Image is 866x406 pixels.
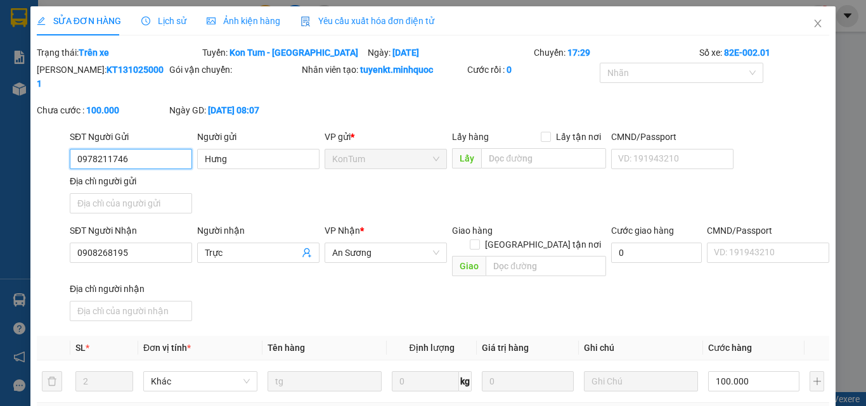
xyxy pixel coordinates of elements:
input: Địa chỉ của người gửi [70,193,192,213]
img: icon [301,16,311,27]
span: Lấy [452,148,481,168]
input: 0 [482,371,573,391]
button: delete [42,371,62,391]
span: picture [207,16,216,25]
button: plus [810,371,824,391]
button: Close [800,6,836,42]
b: tuyenkt.minhquoc [360,65,433,75]
div: Số xe: [698,46,830,60]
input: Dọc đường [481,148,606,168]
th: Ghi chú [579,336,703,360]
b: [DATE] [392,48,419,58]
b: 82E-002.01 [724,48,770,58]
div: Nhân viên tạo: [302,63,465,77]
div: SĐT Người Gửi [70,130,192,144]
span: SL [75,343,86,353]
div: Trạng thái: [36,46,201,60]
span: Ảnh kiện hàng [207,16,280,26]
span: SỬA ĐƠN HÀNG [37,16,121,26]
input: VD: Bàn, Ghế [268,371,382,391]
span: Cước hàng [708,343,752,353]
span: KonTum [332,149,439,168]
div: Ngày: [366,46,532,60]
span: Lấy tận nơi [551,130,606,144]
span: Định lượng [409,343,454,353]
span: close [813,18,823,29]
span: clock-circle [141,16,150,25]
input: Dọc đường [486,256,606,276]
span: Giao [452,256,486,276]
span: user-add [302,248,312,258]
input: Địa chỉ của người nhận [70,301,192,321]
div: Người gửi [197,130,320,144]
span: An Sương [332,243,439,262]
b: Kon Tum - [GEOGRAPHIC_DATA] [229,48,358,58]
b: [DATE] 08:07 [208,105,259,115]
div: VP gửi [325,130,447,144]
div: Tuyến: [201,46,366,60]
div: Địa chỉ người gửi [70,174,192,188]
span: Khác [151,372,250,391]
div: Chuyến: [533,46,698,60]
div: Gói vận chuyển: [169,63,299,77]
b: 17:29 [567,48,590,58]
div: [PERSON_NAME]: [37,63,167,91]
div: Người nhận [197,224,320,238]
span: edit [37,16,46,25]
div: Cước rồi : [467,63,597,77]
span: Yêu cầu xuất hóa đơn điện tử [301,16,434,26]
span: Giá trị hàng [482,343,529,353]
label: Cước giao hàng [611,225,674,236]
span: Tên hàng [268,343,305,353]
span: [GEOGRAPHIC_DATA] tận nơi [480,238,606,251]
div: Ngày GD: [169,103,299,117]
b: 100.000 [86,105,119,115]
div: SĐT Người Nhận [70,224,192,238]
span: Đơn vị tính [143,343,191,353]
div: CMND/Passport [707,224,829,238]
span: Lịch sử [141,16,186,26]
b: 0 [507,65,512,75]
span: Lấy hàng [452,132,489,142]
div: CMND/Passport [611,130,734,144]
span: kg [459,371,472,391]
input: Cước giao hàng [611,243,702,263]
span: VP Nhận [325,225,360,236]
b: Trên xe [79,48,109,58]
span: Giao hàng [452,225,493,236]
div: Chưa cước : [37,103,167,117]
div: Địa chỉ người nhận [70,282,192,296]
input: Ghi Chú [584,371,698,391]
